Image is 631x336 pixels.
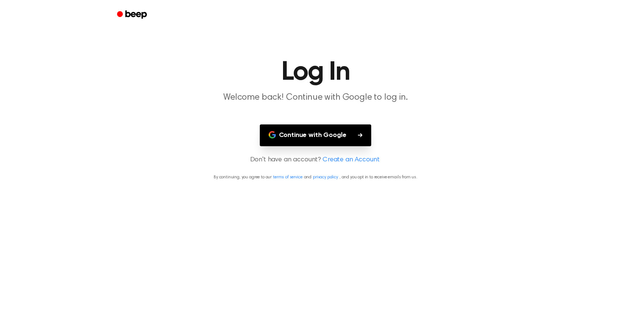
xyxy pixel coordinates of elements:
h1: Log In [127,59,504,86]
button: Continue with Google [260,124,372,146]
a: terms of service [273,175,302,179]
p: Welcome back! Continue with Google to log in. [174,92,457,104]
a: Create an Account [323,155,379,165]
a: privacy policy [313,175,338,179]
a: Beep [112,8,154,22]
p: By continuing, you agree to our and , and you opt in to receive emails from us. [9,174,622,181]
p: Don't have an account? [9,155,622,165]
